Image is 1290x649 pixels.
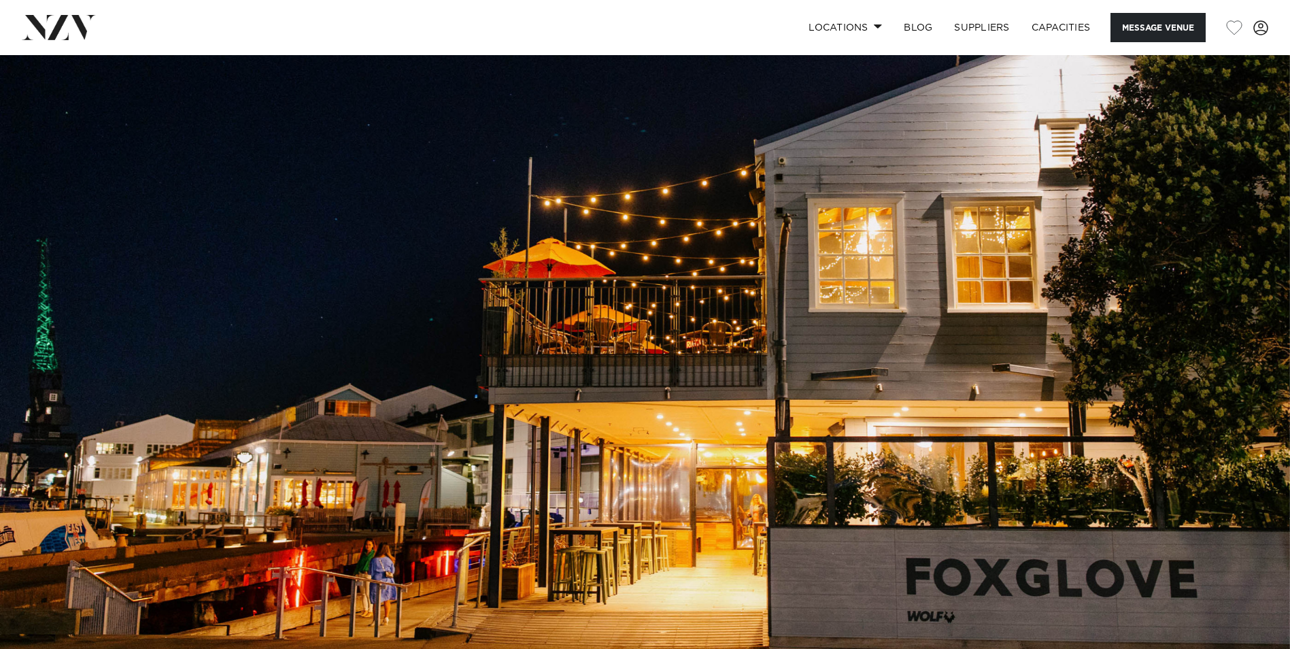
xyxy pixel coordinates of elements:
[22,15,96,39] img: nzv-logo.png
[1021,13,1102,42] a: Capacities
[943,13,1020,42] a: SUPPLIERS
[893,13,943,42] a: BLOG
[1110,13,1206,42] button: Message Venue
[798,13,893,42] a: Locations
